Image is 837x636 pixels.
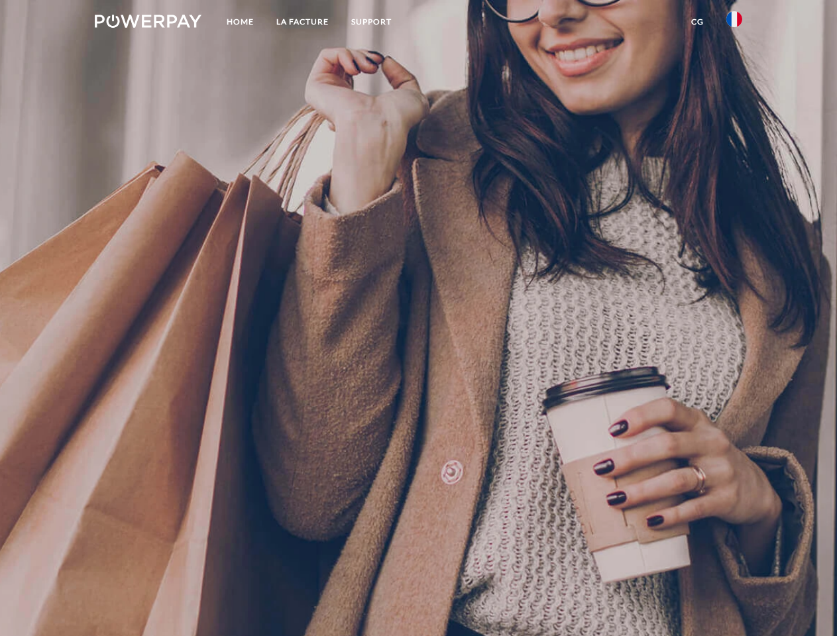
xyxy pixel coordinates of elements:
[265,10,340,34] a: LA FACTURE
[95,15,201,28] img: logo-powerpay-white.svg
[215,10,265,34] a: Home
[340,10,403,34] a: Support
[726,11,742,27] img: fr
[680,10,715,34] a: CG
